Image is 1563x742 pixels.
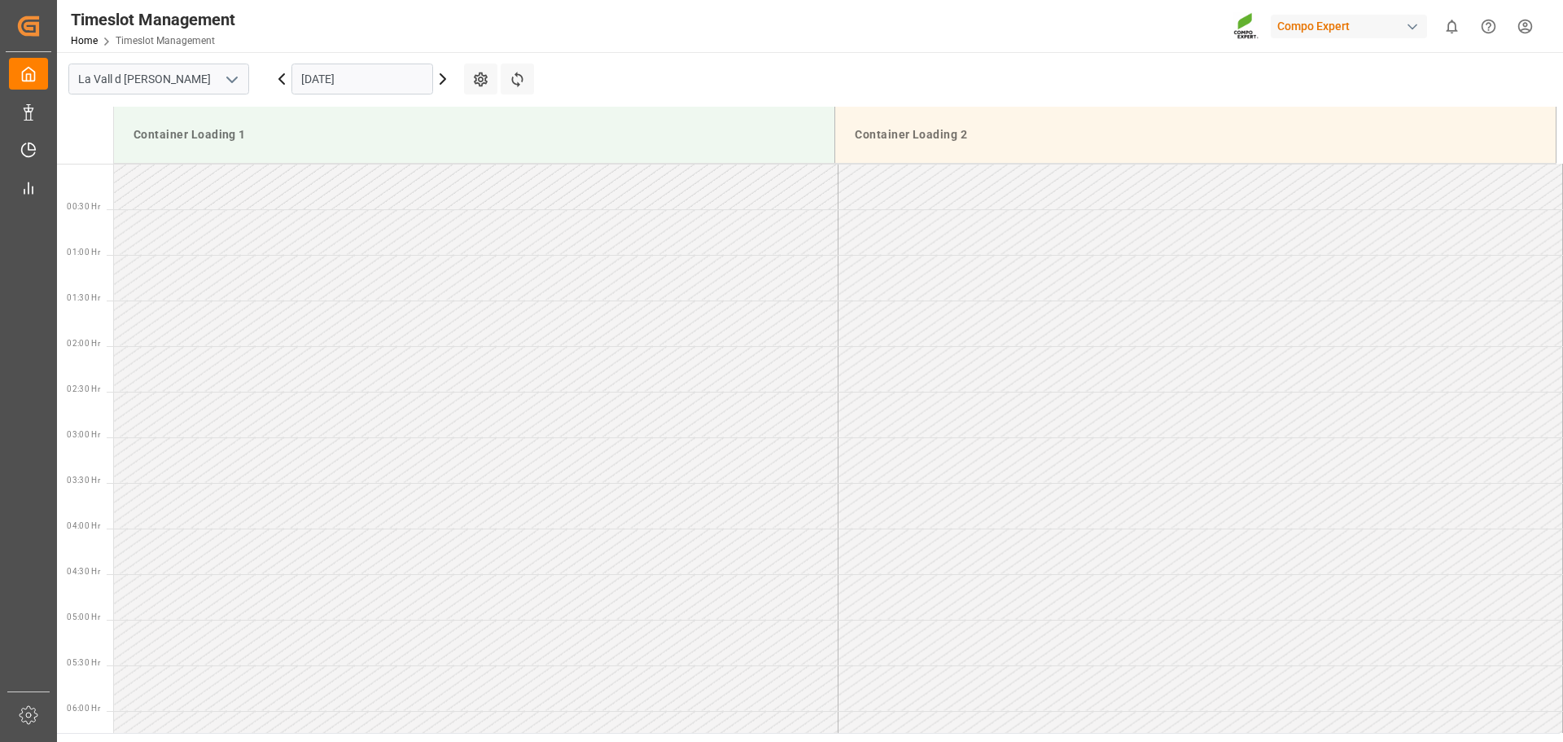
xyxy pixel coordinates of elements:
div: Container Loading 2 [848,120,1543,150]
button: show 0 new notifications [1434,8,1470,45]
input: DD.MM.YYYY [291,64,433,94]
span: 05:00 Hr [67,612,100,621]
span: 02:30 Hr [67,384,100,393]
img: Screenshot%202023-09-29%20at%2010.02.21.png_1712312052.png [1233,12,1259,41]
div: Container Loading 1 [127,120,821,150]
button: open menu [219,67,243,92]
button: Help Center [1470,8,1507,45]
span: 01:00 Hr [67,248,100,257]
input: Type to search/select [68,64,249,94]
div: Timeslot Management [71,7,235,32]
button: Compo Expert [1271,11,1434,42]
span: 06:00 Hr [67,704,100,713]
span: 04:30 Hr [67,567,100,576]
span: 05:30 Hr [67,658,100,667]
a: Home [71,35,98,46]
span: 02:00 Hr [67,339,100,348]
span: 04:00 Hr [67,521,100,530]
div: Compo Expert [1271,15,1427,38]
span: 00:30 Hr [67,202,100,211]
span: 03:00 Hr [67,430,100,439]
span: 01:30 Hr [67,293,100,302]
span: 03:30 Hr [67,476,100,485]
